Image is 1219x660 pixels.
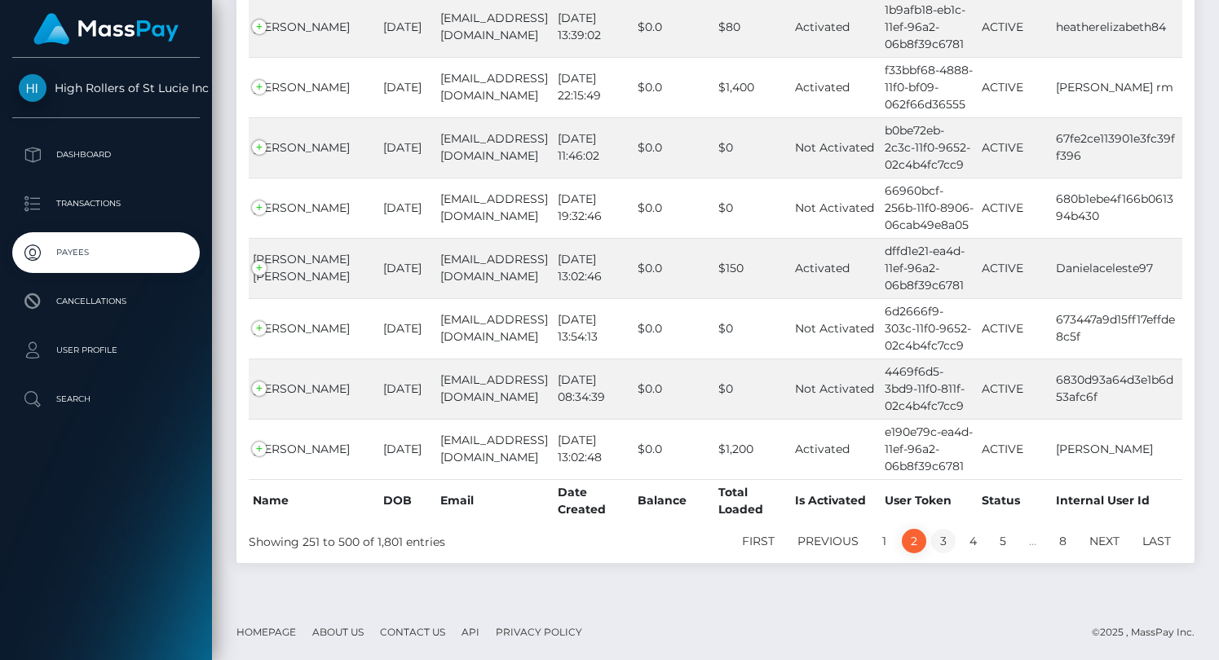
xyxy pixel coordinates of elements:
td: Danielaceleste97 [1052,238,1182,298]
td: $0 [714,117,791,178]
a: 2 [902,529,926,553]
td: $0.0 [634,419,714,479]
td: [DATE] 22:15:49 [554,57,634,117]
td: ACTIVE [978,359,1052,419]
td: [EMAIL_ADDRESS][DOMAIN_NAME] [436,359,554,419]
td: [DATE] [379,117,436,178]
td: Not Activated [791,359,881,419]
td: [DATE] 08:34:39 [554,359,634,419]
td: $0.0 [634,57,714,117]
td: 673447a9d15ff17effde8c5f [1052,298,1182,359]
a: About Us [306,619,370,645]
td: 66960bcf-256b-11f0-8906-06cab49e8a05 [881,178,978,238]
td: ACTIVE [978,238,1052,298]
td: [DATE] [379,238,436,298]
th: Date Created [554,479,634,522]
img: MassPay Logo [33,13,179,45]
span: High Rollers of St Lucie Inc [12,81,200,95]
td: ACTIVE [978,178,1052,238]
a: First [733,529,784,553]
td: e190e79c-ea4d-11ef-96a2-06b8f39c6781 [881,419,978,479]
td: $0.0 [634,298,714,359]
td: dffd1e21-ea4d-11ef-96a2-06b8f39c6781 [881,238,978,298]
td: $0.0 [634,178,714,238]
td: ACTIVE [978,117,1052,178]
td: [DATE] [379,57,436,117]
td: f33bbf68-4888-11f0-bf09-062f66d36555 [881,57,978,117]
td: [PERSON_NAME] [PERSON_NAME] [249,238,379,298]
td: 6d2666f9-303c-11f0-9652-02c4b4fc7cc9 [881,298,978,359]
td: Not Activated [791,298,881,359]
a: Next [1080,529,1128,553]
td: [DATE] 13:02:46 [554,238,634,298]
a: API [455,619,486,645]
p: Transactions [19,191,193,216]
td: [EMAIL_ADDRESS][DOMAIN_NAME] [436,298,554,359]
td: Activated [791,57,881,117]
td: Not Activated [791,178,881,238]
td: 680b1ebe4f166b061394b430 [1052,178,1182,238]
th: Total Loaded [714,479,791,522]
td: [PERSON_NAME] [249,419,379,479]
a: 3 [931,529,956,553]
td: [DATE] [379,419,436,479]
td: $0.0 [634,117,714,178]
a: Privacy Policy [489,619,589,645]
th: DOB [379,479,436,522]
td: [EMAIL_ADDRESS][DOMAIN_NAME] [436,419,554,479]
td: b0be72eb-2c3c-11f0-9652-02c4b4fc7cc9 [881,117,978,178]
td: [DATE] 13:54:13 [554,298,634,359]
p: Payees [19,240,193,265]
a: User Profile [12,330,200,371]
td: $0 [714,178,791,238]
td: Activated [791,238,881,298]
td: [EMAIL_ADDRESS][DOMAIN_NAME] [436,57,554,117]
td: ACTIVE [978,419,1052,479]
td: [EMAIL_ADDRESS][DOMAIN_NAME] [436,178,554,238]
td: $0.0 [634,238,714,298]
td: $1,200 [714,419,791,479]
td: [PERSON_NAME] rm [1052,57,1182,117]
a: Last [1133,529,1180,553]
a: Dashboard [12,134,200,175]
th: Balance [634,479,714,522]
p: Cancellations [19,289,193,314]
th: Name [249,479,379,522]
td: $0 [714,359,791,419]
td: [EMAIL_ADDRESS][DOMAIN_NAME] [436,117,554,178]
td: [PERSON_NAME] [249,359,379,419]
td: [PERSON_NAME] [249,117,379,178]
td: [DATE] [379,178,436,238]
a: Cancellations [12,281,200,322]
td: Not Activated [791,117,881,178]
td: $0.0 [634,359,714,419]
p: Dashboard [19,143,193,167]
div: Showing 251 to 500 of 1,801 entries [249,527,624,551]
a: 1 [872,529,897,553]
td: [DATE] 13:02:48 [554,419,634,479]
a: Payees [12,232,200,273]
div: © 2025 , MassPay Inc. [1092,623,1207,641]
td: 67fe2ce113901e3fc39ff396 [1052,117,1182,178]
a: 8 [1050,529,1075,553]
a: 5 [991,529,1015,553]
a: Contact Us [373,619,452,645]
td: [DATE] 19:32:46 [554,178,634,238]
a: Search [12,379,200,420]
td: [PERSON_NAME] [249,178,379,238]
td: [PERSON_NAME] [1052,419,1182,479]
th: Internal User Id [1052,479,1182,522]
td: $1,400 [714,57,791,117]
td: [PERSON_NAME] [249,57,379,117]
td: 6830d93a64d3e1b6d53afc6f [1052,359,1182,419]
img: High Rollers of St Lucie Inc [19,74,46,102]
td: [EMAIL_ADDRESS][DOMAIN_NAME] [436,238,554,298]
a: Previous [788,529,868,553]
td: Activated [791,419,881,479]
th: Email [436,479,554,522]
td: $0 [714,298,791,359]
a: 4 [961,529,986,553]
td: [PERSON_NAME] [249,298,379,359]
a: Transactions [12,183,200,224]
td: ACTIVE [978,57,1052,117]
